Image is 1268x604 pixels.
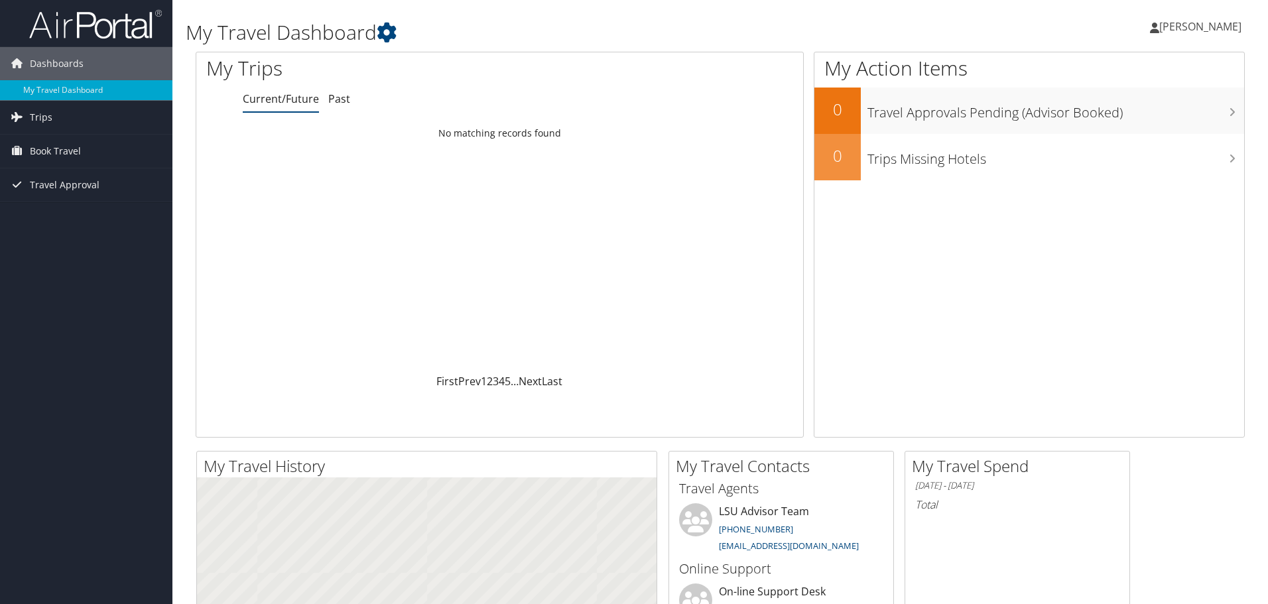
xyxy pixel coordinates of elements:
td: No matching records found [196,121,803,145]
h3: Online Support [679,560,883,578]
h3: Trips Missing Hotels [867,143,1244,168]
a: Next [519,374,542,389]
h6: [DATE] - [DATE] [915,479,1119,492]
a: [PERSON_NAME] [1150,7,1255,46]
a: 0Travel Approvals Pending (Advisor Booked) [814,88,1244,134]
a: Last [542,374,562,389]
h6: Total [915,497,1119,512]
h2: 0 [814,145,861,167]
h2: My Travel Spend [912,455,1129,477]
h2: My Travel Contacts [676,455,893,477]
span: … [511,374,519,389]
a: [PHONE_NUMBER] [719,523,793,535]
a: 5 [505,374,511,389]
a: 4 [499,374,505,389]
span: [PERSON_NAME] [1159,19,1241,34]
h1: My Trips [206,54,540,82]
a: 2 [487,374,493,389]
h3: Travel Approvals Pending (Advisor Booked) [867,97,1244,122]
h2: 0 [814,98,861,121]
a: 3 [493,374,499,389]
a: 1 [481,374,487,389]
h2: My Travel History [204,455,657,477]
a: Current/Future [243,91,319,106]
img: airportal-logo.png [29,9,162,40]
h1: My Action Items [814,54,1244,82]
span: Travel Approval [30,168,99,202]
a: 0Trips Missing Hotels [814,134,1244,180]
a: First [436,374,458,389]
h1: My Travel Dashboard [186,19,899,46]
span: Dashboards [30,47,84,80]
a: Prev [458,374,481,389]
span: Book Travel [30,135,81,168]
a: Past [328,91,350,106]
span: Trips [30,101,52,134]
li: LSU Advisor Team [672,503,890,558]
a: [EMAIL_ADDRESS][DOMAIN_NAME] [719,540,859,552]
h3: Travel Agents [679,479,883,498]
